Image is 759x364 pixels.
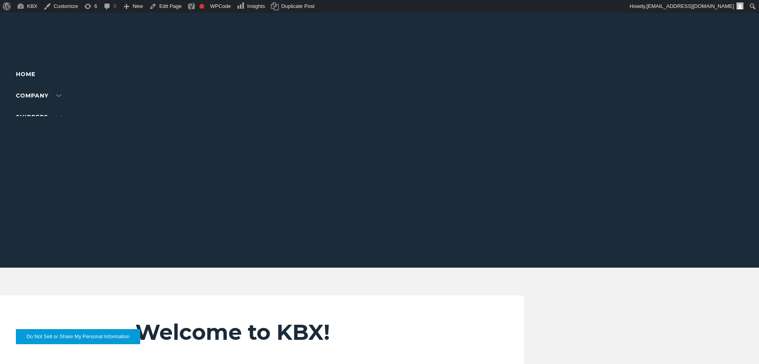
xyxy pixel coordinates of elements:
[16,92,61,99] a: Company
[16,329,140,344] button: Do Not Sell or Share My Personal Information
[647,3,734,9] span: [EMAIL_ADDRESS][DOMAIN_NAME]
[135,319,477,345] h2: Welcome to KBX!
[16,71,35,78] a: Home
[16,113,61,121] a: SHIPPERS
[199,4,204,9] div: Focus keyphrase not set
